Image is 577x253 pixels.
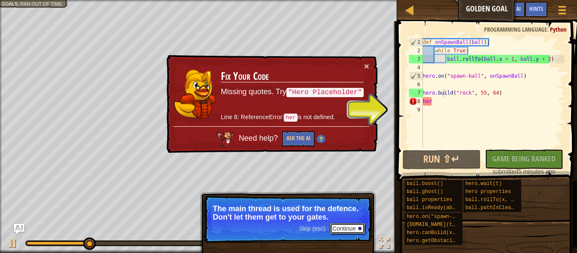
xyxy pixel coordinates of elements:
[330,223,365,234] button: Continue
[221,71,364,82] h3: Fix Your Code
[550,25,566,33] span: Python
[407,181,443,187] span: ball.boost()
[552,2,573,22] button: Show game menu
[364,62,369,71] button: ×
[493,168,518,175] span: submitted
[239,134,280,143] span: Need help?
[407,222,483,228] span: [DOMAIN_NAME](type, x, y)
[409,106,423,114] div: 9
[407,214,480,220] span: hero.on("spawn-ball", f)
[286,88,364,97] code: "Hero Placeholder"
[299,225,325,232] span: Skip (esc)
[213,204,363,221] p: The main thread is used for the defence. Don't let them get to your gates.
[282,131,315,147] button: Ask the AI
[489,167,559,176] div: 5 minutes ago
[465,205,532,211] span: ball.pathIsClear(x, y)
[221,113,364,122] p: Line 8: ReferenceError: is not defined.
[14,224,24,234] button: Ask AI
[409,46,423,55] div: 2
[20,1,62,6] span: Ran out of time
[409,63,423,72] div: 4
[465,197,517,203] span: ball.rollTo(x, y)
[409,55,423,63] div: 3
[409,38,423,46] div: 1
[407,197,452,203] span: ball properties
[217,131,234,147] img: AI
[506,5,521,13] span: Ask AI
[465,189,511,195] span: hero properties
[174,69,216,119] img: duck_hushbaum.png
[409,97,423,106] div: 8
[465,181,502,187] span: hero.wait(t)
[547,25,550,33] span: :
[407,238,480,244] span: hero.getObstacleAt(x, y)
[409,89,423,97] div: 7
[376,236,393,253] button: Toggle fullscreen
[4,236,21,253] button: Ctrl + P: Play
[409,80,423,89] div: 6
[407,230,465,236] span: hero.canBuild(x, y)
[317,135,325,143] img: Hint
[407,189,443,195] span: ball.ghost()
[1,1,18,6] span: Goals
[484,25,547,33] span: Programming language
[407,205,471,211] span: ball.isReady(ability)
[529,5,543,13] span: Hints
[221,87,364,98] p: Missing quotes. Try
[403,150,481,169] button: Run ⇧↵
[502,2,525,17] button: Ask AI
[284,114,297,122] code: her
[409,72,423,80] div: 5
[18,1,20,6] span: :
